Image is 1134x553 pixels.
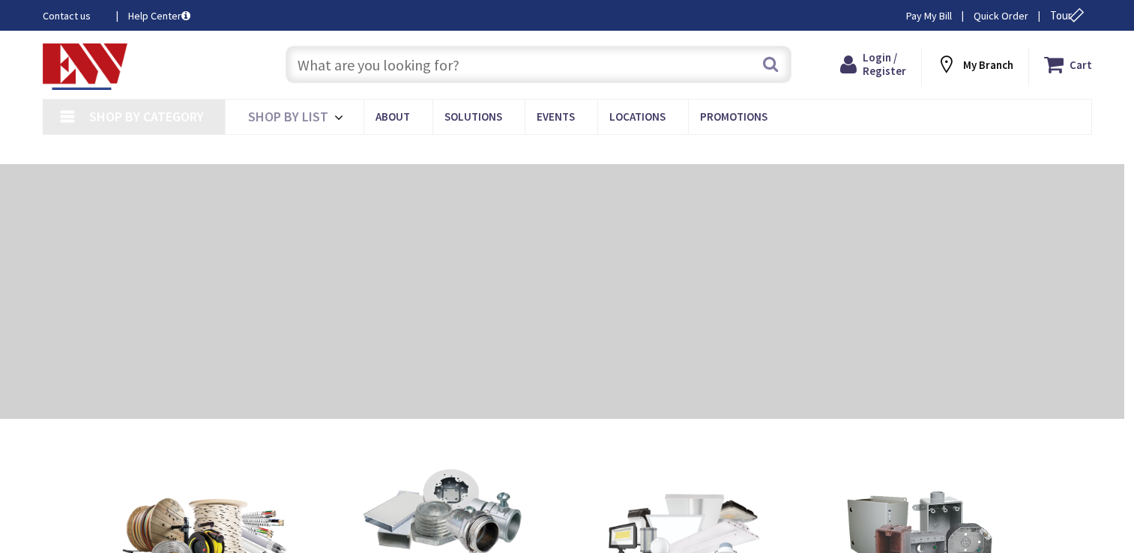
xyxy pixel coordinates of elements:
[43,43,128,90] img: Electrical Wholesalers, Inc.
[609,109,666,124] span: Locations
[974,8,1028,23] a: Quick Order
[906,8,952,23] a: Pay My Bill
[89,108,204,125] span: Shop By Category
[43,8,104,23] a: Contact us
[376,109,410,124] span: About
[700,109,767,124] span: Promotions
[1044,51,1092,78] a: Cart
[286,46,791,83] input: What are you looking for?
[936,51,1013,78] div: My Branch
[128,8,190,23] a: Help Center
[248,108,328,125] span: Shop By List
[863,50,906,78] span: Login / Register
[537,109,575,124] span: Events
[840,51,906,78] a: Login / Register
[963,58,1013,72] strong: My Branch
[444,109,502,124] span: Solutions
[1050,8,1088,22] span: Tour
[1070,51,1092,78] strong: Cart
